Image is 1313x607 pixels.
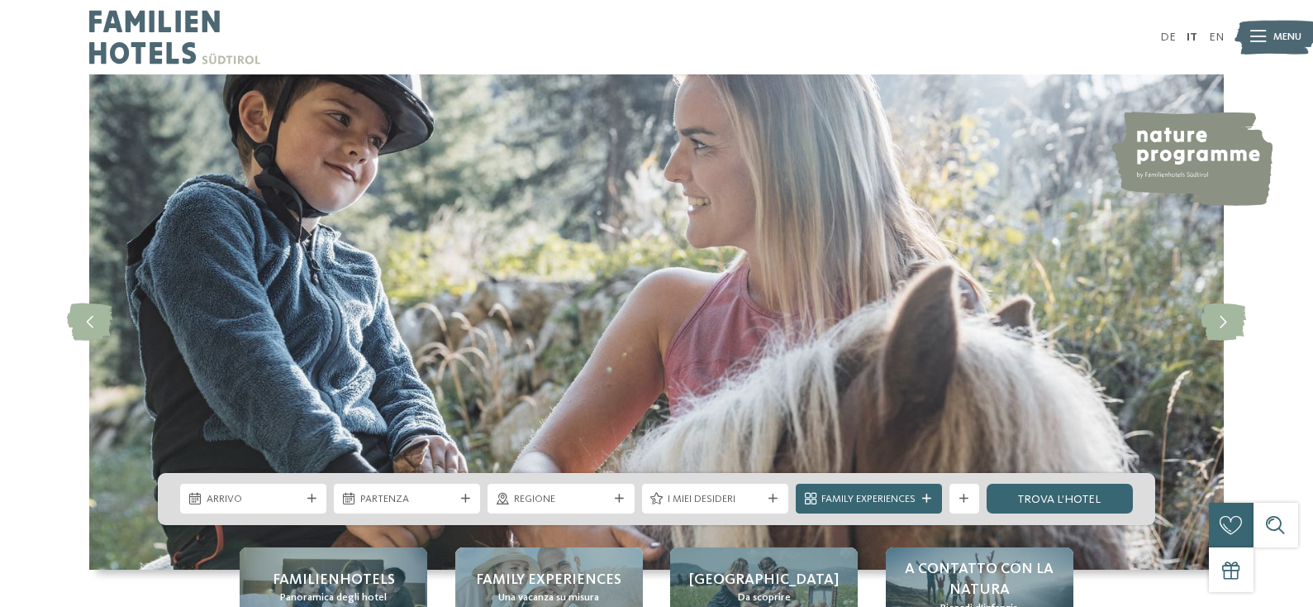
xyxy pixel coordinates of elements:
[514,492,608,507] span: Regione
[1187,31,1197,43] a: IT
[273,570,395,590] span: Familienhotels
[476,570,621,590] span: Family experiences
[1209,31,1224,43] a: EN
[1109,112,1273,206] img: nature programme by Familienhotels Südtirol
[987,484,1133,514] a: trova l’hotel
[901,559,1058,600] span: A contatto con la natura
[89,74,1224,570] img: Family hotel Alto Adige: the happy family places!
[738,590,791,605] span: Da scoprire
[280,590,387,605] span: Panoramica degli hotel
[1273,30,1301,45] span: Menu
[360,492,454,507] span: Partenza
[668,492,762,507] span: I miei desideri
[689,570,839,590] span: [GEOGRAPHIC_DATA]
[1160,31,1176,43] a: DE
[207,492,301,507] span: Arrivo
[821,492,916,507] span: Family Experiences
[498,590,599,605] span: Una vacanza su misura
